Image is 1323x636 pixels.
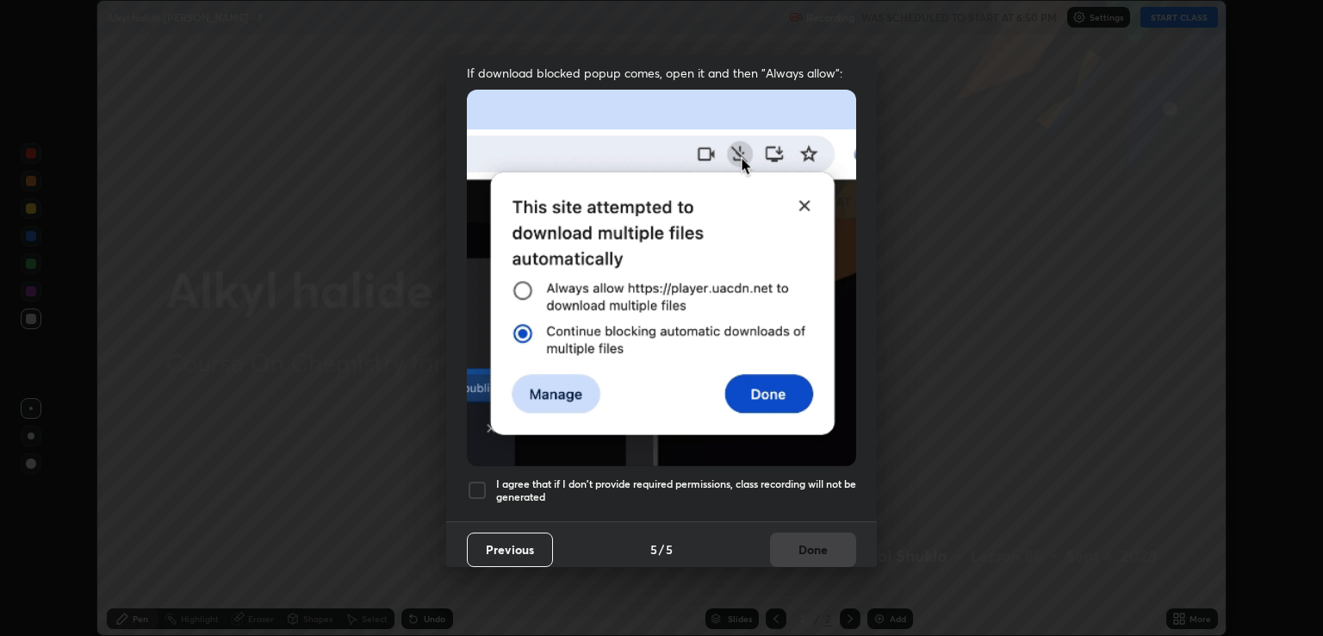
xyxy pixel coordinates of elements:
h4: 5 [650,540,657,558]
span: If download blocked popup comes, open it and then "Always allow": [467,65,856,81]
h4: 5 [666,540,673,558]
button: Previous [467,533,553,567]
img: downloads-permission-blocked.gif [467,90,856,466]
h5: I agree that if I don't provide required permissions, class recording will not be generated [496,477,856,504]
h4: / [659,540,664,558]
